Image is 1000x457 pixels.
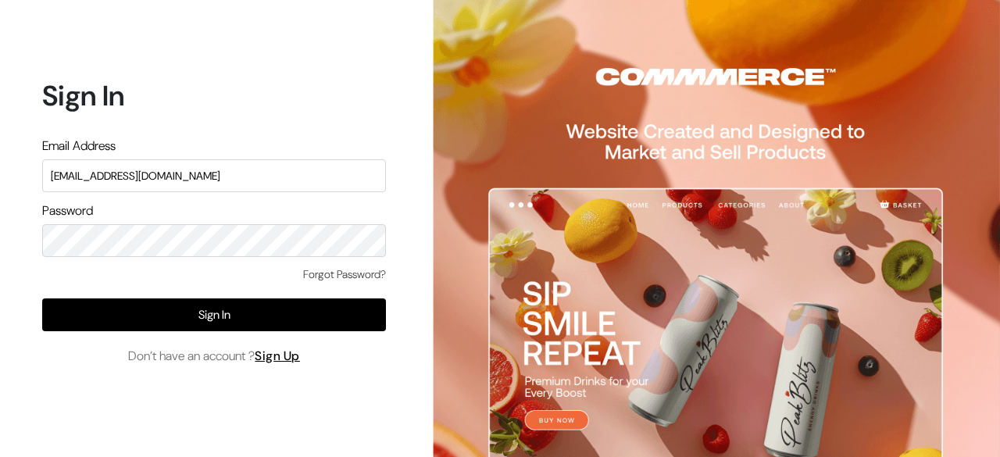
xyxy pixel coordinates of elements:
h1: Sign In [42,79,386,112]
a: Forgot Password? [303,266,386,283]
label: Password [42,202,93,220]
button: Sign In [42,298,386,331]
a: Sign Up [255,348,300,364]
label: Email Address [42,137,116,155]
span: Don’t have an account ? [128,347,300,366]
